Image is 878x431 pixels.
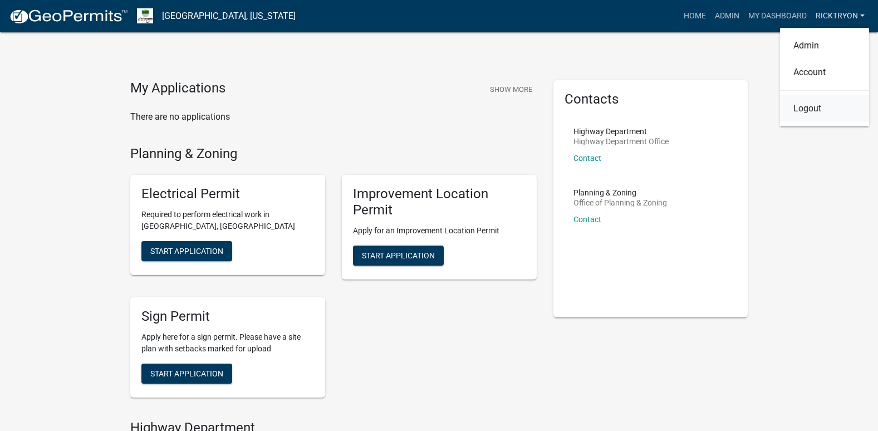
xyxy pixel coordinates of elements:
[573,154,601,163] a: Contact
[141,364,232,384] button: Start Application
[573,199,667,207] p: Office of Planning & Zoning
[130,146,537,162] h4: Planning & Zoning
[710,6,744,27] a: Admin
[362,251,435,259] span: Start Application
[780,59,869,86] a: Account
[353,225,526,237] p: Apply for an Improvement Location Permit
[130,80,225,97] h4: My Applications
[744,6,811,27] a: My Dashboard
[780,32,869,59] a: Admin
[141,186,314,202] h5: Electrical Permit
[565,91,737,107] h5: Contacts
[573,189,667,197] p: Planning & Zoning
[811,6,869,27] a: ricktryon
[141,331,314,355] p: Apply here for a sign permit. Please have a site plan with setbacks marked for upload
[573,128,669,135] p: Highway Department
[137,8,153,23] img: Morgan County, Indiana
[130,110,537,124] p: There are no applications
[162,7,296,26] a: [GEOGRAPHIC_DATA], [US_STATE]
[353,186,526,218] h5: Improvement Location Permit
[150,247,223,256] span: Start Application
[150,369,223,378] span: Start Application
[573,215,601,224] a: Contact
[141,209,314,232] p: Required to perform electrical work in [GEOGRAPHIC_DATA], [GEOGRAPHIC_DATA]
[780,28,869,126] div: ricktryon
[141,308,314,325] h5: Sign Permit
[780,95,869,122] a: Logout
[141,241,232,261] button: Start Application
[679,6,710,27] a: Home
[353,246,444,266] button: Start Application
[573,138,669,145] p: Highway Department Office
[485,80,537,99] button: Show More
